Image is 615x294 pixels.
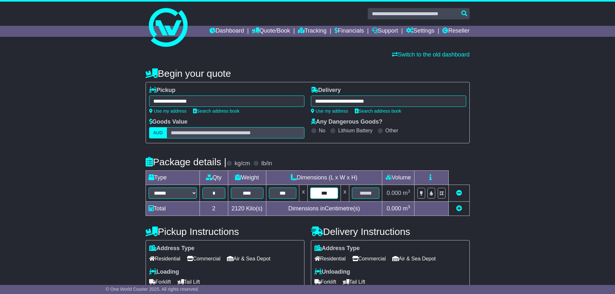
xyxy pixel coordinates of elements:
[311,108,348,114] a: Use my address
[392,51,469,58] a: Switch to the old dashboard
[387,205,401,212] span: 0.000
[228,171,266,185] td: Weight
[341,185,349,202] td: x
[149,127,167,138] label: AUD
[298,26,326,37] a: Tracking
[261,160,272,167] label: lb/in
[146,68,470,79] h4: Begin your quote
[187,254,220,264] span: Commercial
[311,226,470,237] h4: Delivery Instructions
[314,269,350,276] label: Unloading
[403,190,410,196] span: m
[146,226,304,237] h4: Pickup Instructions
[392,254,436,264] span: Air & Sea Depot
[146,202,200,216] td: Total
[406,26,435,37] a: Settings
[456,205,462,212] a: Add new item
[146,157,227,167] h4: Package details |
[149,277,171,287] span: Forklift
[149,87,176,94] label: Pickup
[311,87,341,94] label: Delivery
[403,205,410,212] span: m
[106,287,199,292] span: © One World Courier 2025. All rights reserved.
[266,171,382,185] td: Dimensions (L x W x H)
[456,190,462,196] a: Remove this item
[382,171,415,185] td: Volume
[408,189,410,194] sup: 3
[149,269,179,276] label: Loading
[343,277,365,287] span: Tail Lift
[266,202,382,216] td: Dimensions in Centimetre(s)
[314,277,336,287] span: Forklift
[334,26,364,37] a: Financials
[311,118,383,126] label: Any Dangerous Goods?
[149,245,195,252] label: Address Type
[408,204,410,209] sup: 3
[338,127,373,134] label: Lithium Battery
[314,245,360,252] label: Address Type
[178,277,200,287] span: Tail Lift
[228,202,266,216] td: Kilo(s)
[385,127,398,134] label: Other
[227,254,271,264] span: Air & Sea Depot
[200,202,228,216] td: 2
[442,26,469,37] a: Reseller
[387,190,401,196] span: 0.000
[193,108,240,114] a: Search address book
[149,108,187,114] a: Use my address
[299,185,308,202] td: x
[314,254,346,264] span: Residential
[200,171,228,185] td: Qty
[234,160,250,167] label: kg/cm
[149,254,180,264] span: Residential
[372,26,398,37] a: Support
[352,254,386,264] span: Commercial
[319,127,325,134] label: No
[146,171,200,185] td: Type
[252,26,290,37] a: Quote/Book
[231,205,244,212] span: 2120
[210,26,244,37] a: Dashboard
[355,108,401,114] a: Search address book
[149,118,188,126] label: Goods Value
